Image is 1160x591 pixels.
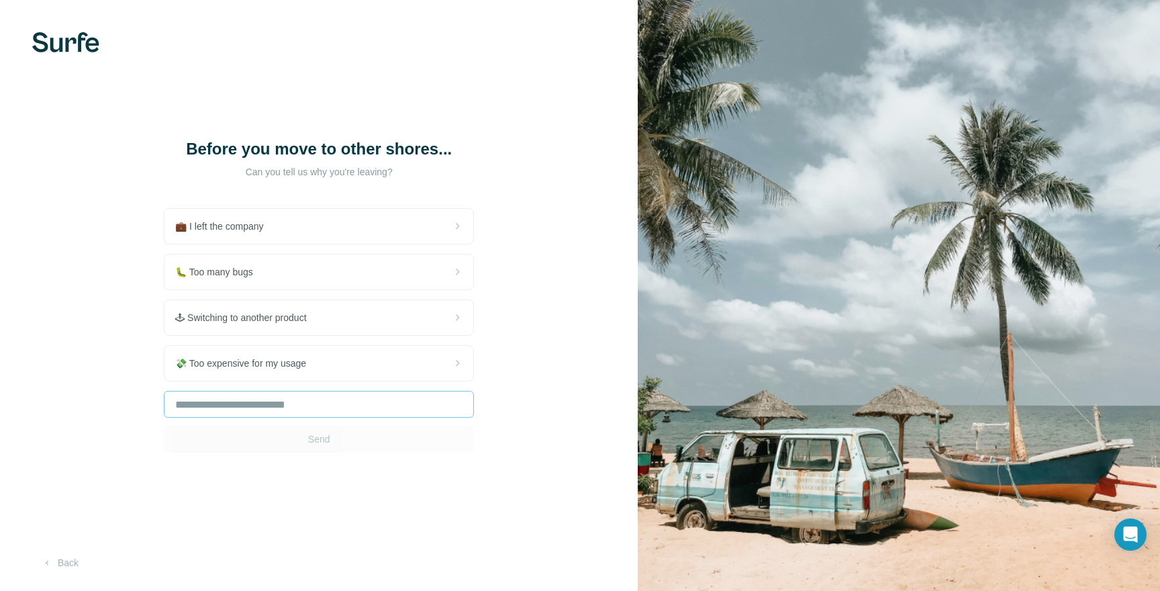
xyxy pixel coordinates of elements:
[185,165,453,179] p: Can you tell us why you're leaving?
[1114,518,1147,551] div: Open Intercom Messenger
[32,32,99,52] img: Surfe's logo
[175,265,264,279] span: 🐛 Too many bugs
[175,311,317,324] span: 🕹 Switching to another product
[175,220,274,233] span: 💼 I left the company
[32,551,88,575] button: Back
[185,138,453,160] h1: Before you move to other shores...
[175,357,317,370] span: 💸 Too expensive for my usage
